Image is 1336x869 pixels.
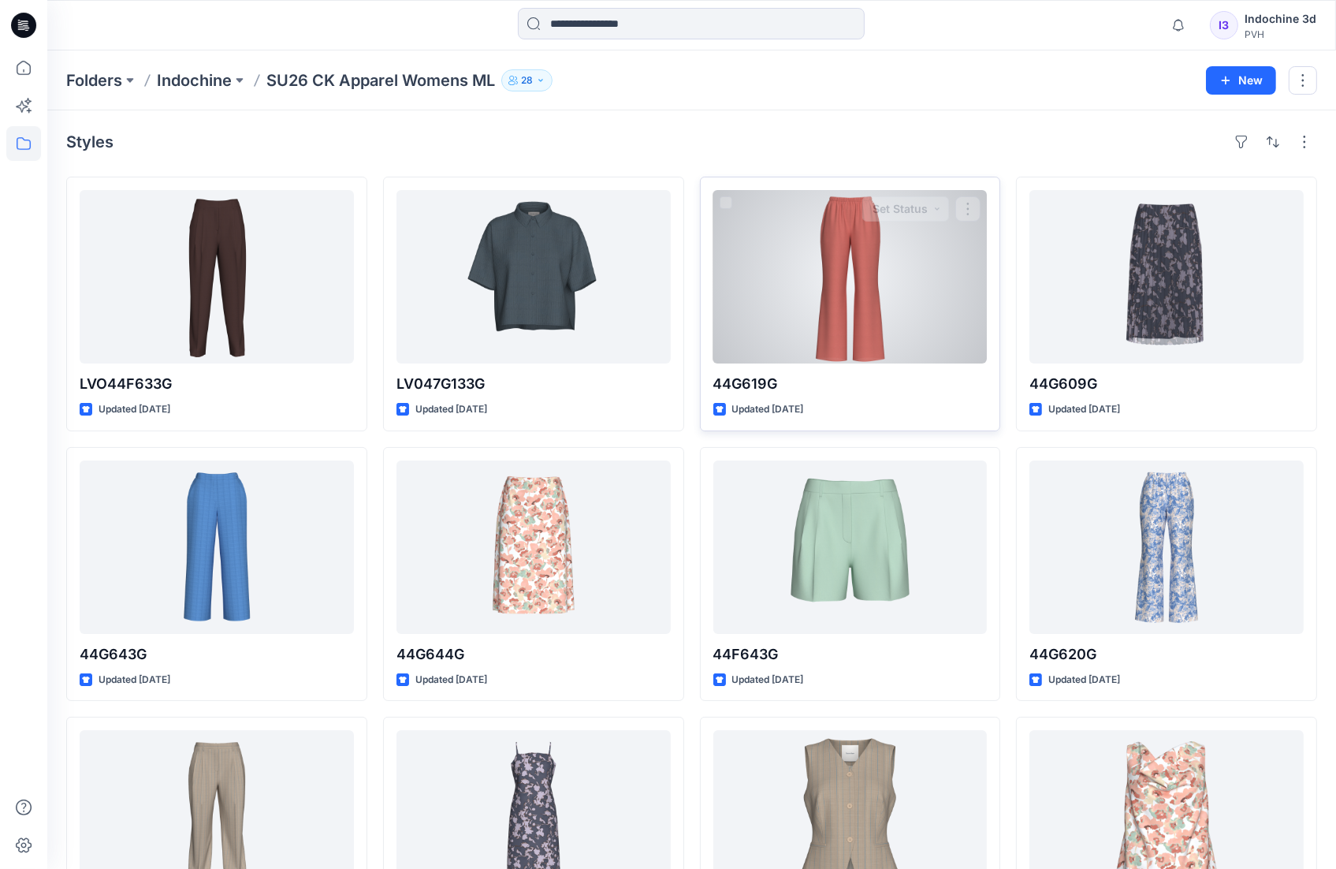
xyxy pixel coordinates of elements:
[396,643,671,666] p: 44G644G
[1206,66,1276,95] button: New
[501,69,553,91] button: 28
[1048,672,1120,688] p: Updated [DATE]
[99,401,170,418] p: Updated [DATE]
[66,69,122,91] a: Folders
[1029,190,1304,364] a: 44G609G
[396,190,671,364] a: LV047G133G
[732,401,804,418] p: Updated [DATE]
[80,643,354,666] p: 44G643G
[99,672,170,688] p: Updated [DATE]
[732,672,804,688] p: Updated [DATE]
[80,373,354,395] p: LVO44F633G
[521,72,533,89] p: 28
[1029,373,1304,395] p: 44G609G
[396,373,671,395] p: LV047G133G
[415,672,487,688] p: Updated [DATE]
[80,461,354,634] a: 44G643G
[415,401,487,418] p: Updated [DATE]
[713,461,988,634] a: 44F643G
[266,69,495,91] p: SU26 CK Apparel Womens ML
[713,190,988,364] a: 44G619G
[1029,461,1304,634] a: 44G620G
[157,69,232,91] a: Indochine
[713,373,988,395] p: 44G619G
[1245,9,1316,28] div: Indochine 3d
[66,132,114,151] h4: Styles
[1210,11,1238,39] div: I3
[713,643,988,666] p: 44F643G
[396,461,671,634] a: 44G644G
[1048,401,1120,418] p: Updated [DATE]
[80,190,354,364] a: LVO44F633G
[1245,28,1316,40] div: PVH
[1029,643,1304,666] p: 44G620G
